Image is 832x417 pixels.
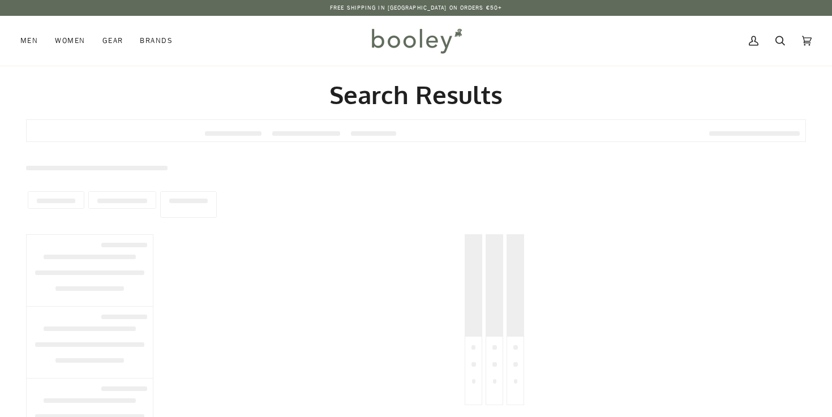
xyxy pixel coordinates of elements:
a: Gear [94,16,132,66]
a: Men [20,16,46,66]
img: Booley [367,24,466,57]
a: Brands [131,16,181,66]
h2: Search Results [26,79,806,110]
span: Brands [140,35,173,46]
p: Free Shipping in [GEOGRAPHIC_DATA] on Orders €50+ [330,3,502,12]
span: Men [20,35,38,46]
span: Women [55,35,85,46]
a: Women [46,16,93,66]
span: Gear [102,35,123,46]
